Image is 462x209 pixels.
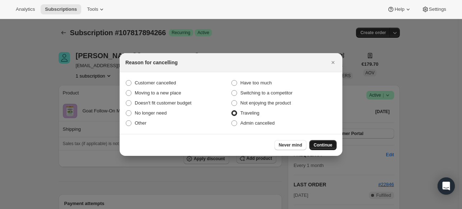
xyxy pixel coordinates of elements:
span: Help [394,6,404,12]
span: No longer need [135,110,167,116]
button: Never mind [274,140,306,150]
div: Open Intercom Messenger [438,177,455,195]
span: Switching to a competitor [240,90,292,96]
span: Subscriptions [45,6,77,12]
button: Analytics [11,4,39,14]
span: Never mind [279,142,302,148]
button: Subscriptions [41,4,81,14]
span: Tools [87,6,98,12]
span: Continue [314,142,332,148]
button: Close [328,57,338,68]
span: Other [135,120,147,126]
span: Not enjoying the product [240,100,291,106]
span: Settings [429,6,446,12]
span: Have too much [240,80,272,85]
span: Doesn't fit customer budget [135,100,191,106]
span: Moving to a new place [135,90,181,96]
button: Tools [83,4,110,14]
button: Settings [417,4,451,14]
span: Admin cancelled [240,120,274,126]
span: Analytics [16,6,35,12]
button: Help [383,4,416,14]
button: Continue [309,140,337,150]
span: Traveling [240,110,259,116]
h2: Reason for cancelling [125,59,177,66]
span: Customer cancelled [135,80,176,85]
